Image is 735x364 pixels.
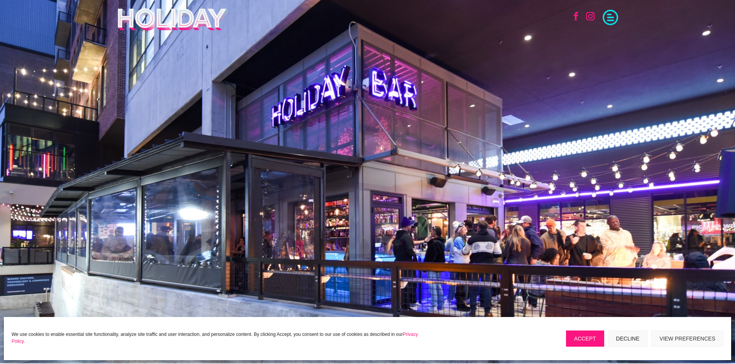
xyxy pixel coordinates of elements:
[651,330,723,347] button: View preferences
[12,331,429,345] p: We use cookies to enable essential site functionality, analyze site traffic and user interaction,...
[117,26,229,32] a: Holiday
[608,330,648,347] button: Decline
[566,330,604,347] button: Accept
[568,8,585,25] a: Follow on Facebook
[117,8,229,31] img: Holiday
[12,332,418,344] a: Privacy Policy
[582,8,599,25] a: Follow on Instagram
